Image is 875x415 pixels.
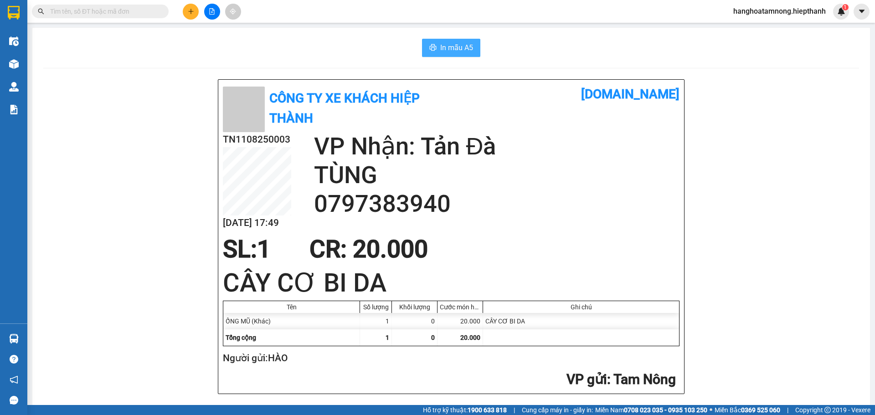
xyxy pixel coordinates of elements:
img: warehouse-icon [9,334,19,343]
h2: VP Nhận: Tản Đà [314,132,679,161]
div: Khối lượng [394,303,435,311]
span: 20.000 [460,334,480,341]
strong: 0708 023 035 - 0935 103 250 [624,406,707,414]
div: Cước món hàng [440,303,480,311]
span: 1 [386,334,389,341]
span: In mẫu A5 [440,42,473,53]
div: CÂY CƠ BI DA [483,313,679,329]
span: 1 [844,4,847,10]
span: | [514,405,515,415]
div: Số lượng [362,303,389,311]
span: file-add [209,8,215,15]
span: Miền Nam [595,405,707,415]
h2: 0797383940 [314,190,679,218]
span: | [787,405,788,415]
img: warehouse-icon [9,36,19,46]
h1: CÂY CƠ BI DA [223,265,679,301]
div: Tên [226,303,357,311]
span: plus [188,8,194,15]
span: question-circle [10,355,18,364]
span: 1 [257,235,271,263]
input: Tìm tên, số ĐT hoặc mã đơn [50,6,158,16]
span: search [38,8,44,15]
img: solution-icon [9,105,19,114]
h2: [DATE] 17:49 [223,215,291,231]
h2: TÙNG [314,161,679,190]
h2: Người gửi: HÀO [223,351,676,366]
span: Miền Bắc [715,405,780,415]
span: hanghoatamnong.hiepthanh [726,5,833,17]
div: ỐNG MŨ (Khác) [223,313,360,329]
div: 20.000 [437,313,483,329]
b: [DOMAIN_NAME] [581,87,679,102]
strong: 1900 633 818 [468,406,507,414]
button: caret-down [854,4,870,20]
span: notification [10,375,18,384]
span: aim [230,8,236,15]
div: 1 [360,313,392,329]
h2: : Tam Nông [223,370,676,389]
h2: TN1108250003 [223,132,291,147]
span: copyright [824,407,831,413]
sup: 1 [842,4,849,10]
img: warehouse-icon [9,59,19,69]
div: 0 [392,313,437,329]
img: logo-vxr [8,6,20,20]
button: plus [183,4,199,20]
span: CR : 20.000 [309,235,428,263]
strong: 0369 525 060 [741,406,780,414]
span: printer [429,44,437,52]
button: file-add [204,4,220,20]
span: ⚪️ [710,408,712,412]
span: caret-down [858,7,866,15]
img: icon-new-feature [837,7,845,15]
span: Tổng cộng [226,334,256,341]
img: warehouse-icon [9,82,19,92]
span: VP gửi [566,371,607,387]
b: Công Ty xe khách HIỆP THÀNH [269,91,420,126]
div: Ghi chú [485,303,677,311]
button: aim [225,4,241,20]
span: Cung cấp máy in - giấy in: [522,405,593,415]
button: printerIn mẫu A5 [422,39,480,57]
span: SL: [223,235,257,263]
span: Hỗ trợ kỹ thuật: [423,405,507,415]
span: message [10,396,18,405]
span: 0 [431,334,435,341]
